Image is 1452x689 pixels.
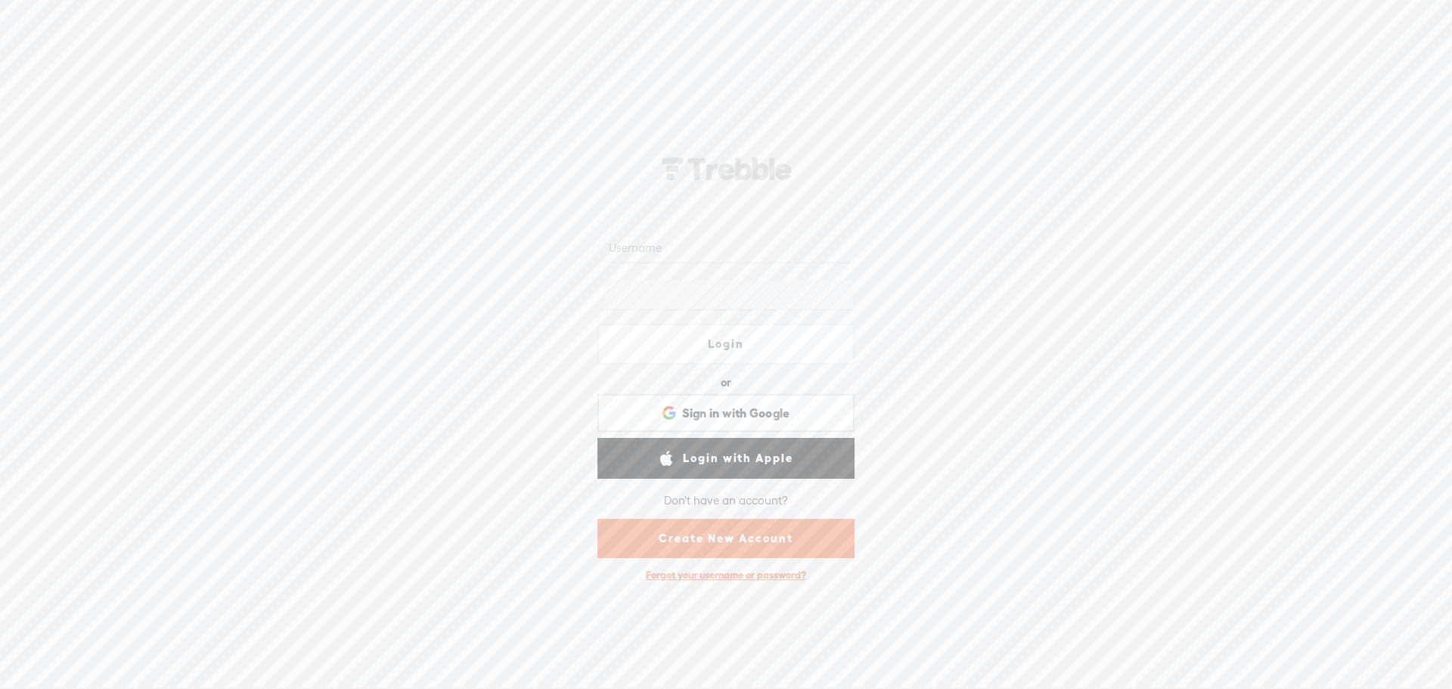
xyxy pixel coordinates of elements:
a: Login [597,324,855,365]
a: Login with Apple [597,438,855,479]
div: Forgot your username or password? [638,561,814,589]
div: Sign in with Google [597,394,855,432]
a: Create New Account [597,519,855,558]
div: Don't have an account? [664,484,788,516]
div: or [721,371,731,395]
input: Username [606,234,852,263]
span: Sign in with Google [682,405,790,421]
